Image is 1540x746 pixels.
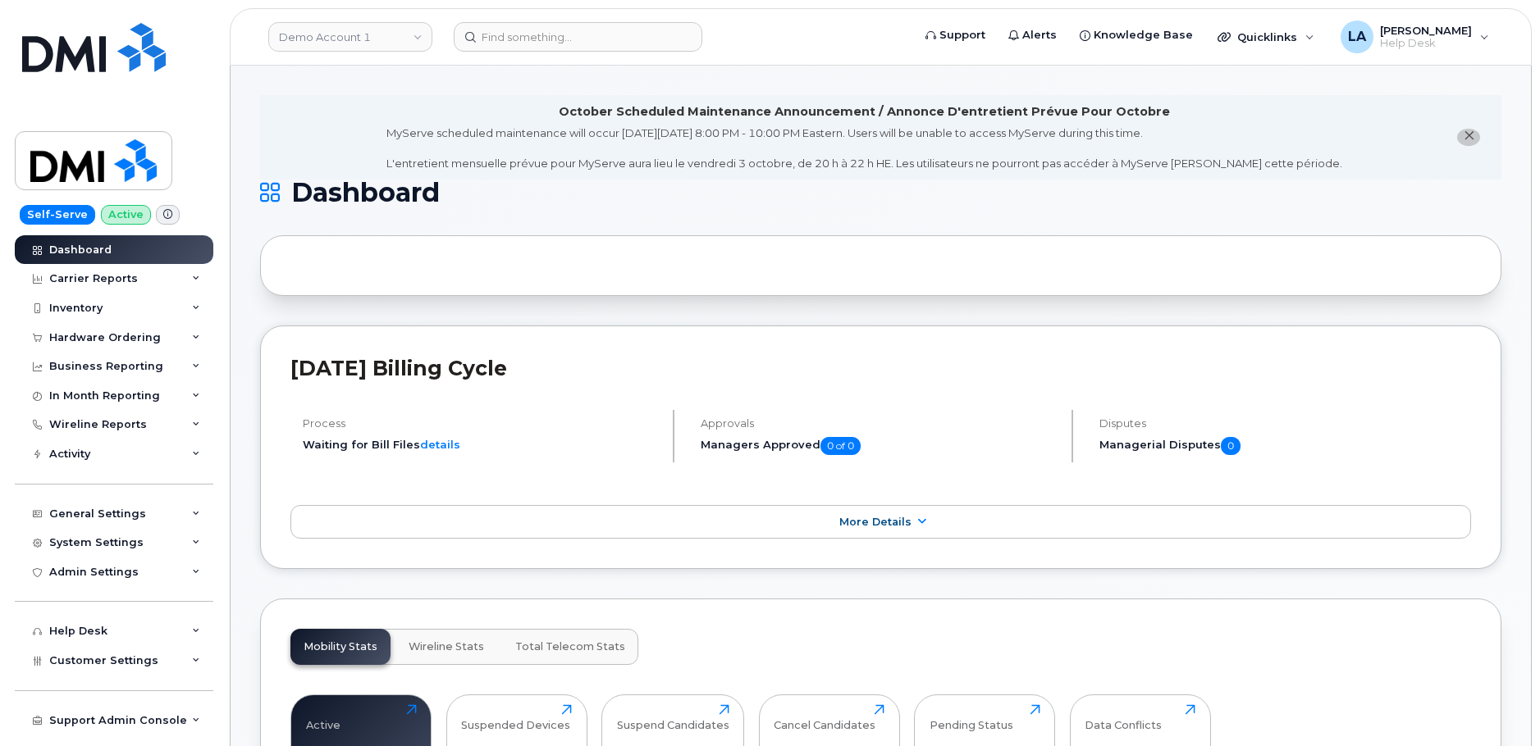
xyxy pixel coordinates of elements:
h4: Process [303,417,659,430]
span: More Details [839,516,912,528]
span: Dashboard [291,180,440,205]
div: Suspend Candidates [617,704,729,731]
h5: Managerial Disputes [1099,437,1471,455]
h4: Disputes [1099,417,1471,430]
h5: Managers Approved [701,437,1057,455]
span: 0 [1221,437,1241,455]
span: Wireline Stats [409,640,484,653]
h2: [DATE] Billing Cycle [290,356,1471,380]
li: Waiting for Bill Files [303,437,659,453]
div: Data Conflicts [1085,704,1162,731]
span: Total Telecom Stats [515,640,625,653]
a: details [420,438,460,451]
div: Pending Status [930,704,1013,731]
div: Suspended Devices [461,704,570,731]
h4: Approvals [701,417,1057,430]
div: October Scheduled Maintenance Announcement / Annonce D'entretient Prévue Pour Octobre [559,103,1170,121]
div: Cancel Candidates [774,704,875,731]
div: Active [306,704,340,731]
span: 0 of 0 [820,437,861,455]
button: close notification [1457,129,1480,146]
div: MyServe scheduled maintenance will occur [DATE][DATE] 8:00 PM - 10:00 PM Eastern. Users will be u... [386,125,1342,171]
